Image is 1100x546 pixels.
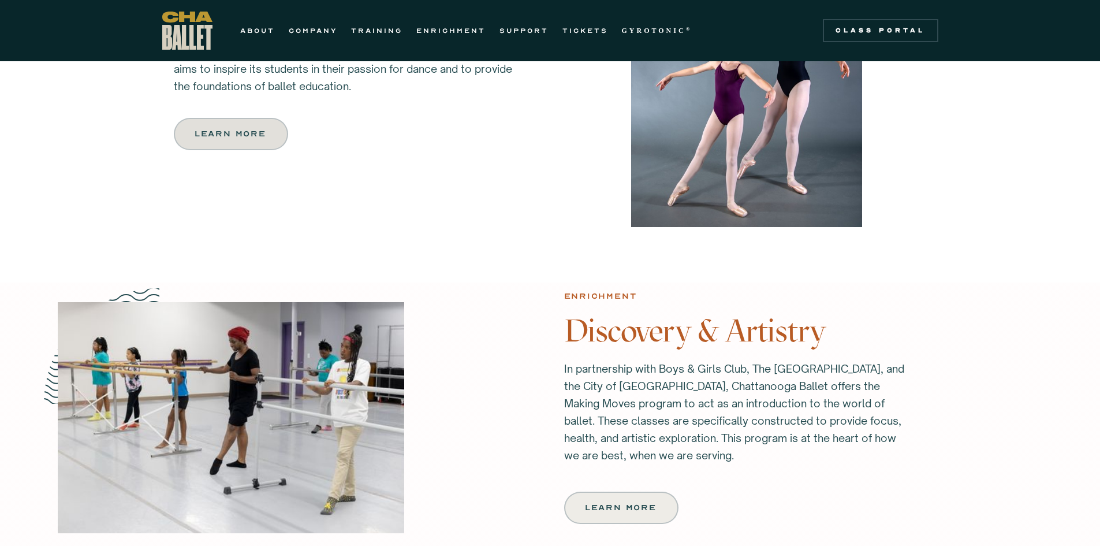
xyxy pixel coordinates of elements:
[562,24,608,38] a: TICKETS
[351,24,402,38] a: TRAINING
[622,27,686,35] strong: GYROTONIC
[564,289,637,303] div: ENRICHMENT
[830,26,931,35] div: Class Portal
[823,19,938,42] a: Class Portal
[196,127,266,141] div: Learn more
[686,26,692,32] sup: ®
[499,24,549,38] a: SUPPORT
[416,24,486,38] a: ENRICHMENT
[174,118,288,150] a: Learn more
[564,314,1043,348] h4: Discovery & Artistry
[240,24,275,38] a: ABOUT
[622,24,692,38] a: GYROTONIC®
[564,360,911,464] p: In partnership with Boys & Girls Club, The [GEOGRAPHIC_DATA], and the City of [GEOGRAPHIC_DATA], ...
[564,492,678,524] a: Learn more
[162,12,212,50] a: home
[586,501,657,515] div: Learn more
[289,24,337,38] a: COMPANY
